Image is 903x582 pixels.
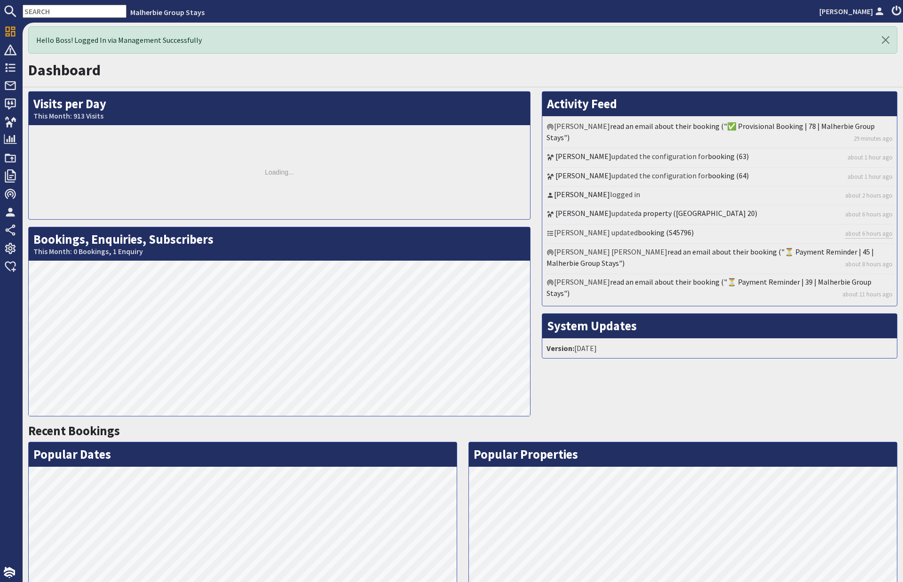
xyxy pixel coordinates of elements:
[23,5,127,18] input: SEARCH
[4,567,15,578] img: staytech_i_w-64f4e8e9ee0a9c174fd5317b4b171b261742d2d393467e5bdba4413f4f884c10.svg
[547,277,871,298] a: read an email about their booking ("⏳ Payment Reminder | 39 | Malherbie Group Stays")
[545,168,895,187] li: updated the configuration for
[845,260,893,269] a: about 8 hours ago
[29,442,457,467] h2: Popular Dates
[547,343,574,353] strong: Version:
[545,341,895,356] li: [DATE]
[28,61,101,80] a: Dashboard
[29,125,530,219] div: Loading...
[33,247,525,256] small: This Month: 0 Bookings, 1 Enquiry
[555,208,611,218] a: [PERSON_NAME]
[545,206,895,224] li: updated
[845,210,893,219] a: about 6 hours ago
[554,190,610,199] a: [PERSON_NAME]
[547,318,637,334] a: System Updates
[845,191,893,200] a: about 2 hours ago
[555,151,611,161] a: [PERSON_NAME]
[28,423,120,438] a: Recent Bookings
[848,153,893,162] a: about 1 hour ago
[819,6,886,17] a: [PERSON_NAME]
[545,187,895,206] li: logged in
[842,290,893,299] a: about 11 hours ago
[545,274,895,303] li: [PERSON_NAME]
[545,244,895,274] li: [PERSON_NAME] [PERSON_NAME]
[33,112,525,120] small: This Month: 913 Visits
[555,171,611,180] a: [PERSON_NAME]
[845,229,893,239] a: about 6 hours ago
[545,149,895,167] li: updated the configuration for
[547,96,617,112] a: Activity Feed
[130,8,205,17] a: Malherbie Group Stays
[708,171,749,180] a: booking (64)
[854,134,893,143] a: 29 minutes ago
[547,121,875,142] a: read an email about their booking ("✅ Provisional Booking | 78 | Malherbie Group Stays")
[547,247,874,268] a: read an email about their booking ("⏳ Payment Reminder | 45 | Malherbie Group Stays")
[848,172,893,181] a: about 1 hour ago
[29,92,530,125] h2: Visits per Day
[545,225,895,244] li: [PERSON_NAME] updated
[29,227,530,261] h2: Bookings, Enquiries, Subscribers
[28,26,897,54] div: Hello Boss! Logged In via Management Successfully
[638,228,694,237] a: booking (S45796)
[469,442,897,467] h2: Popular Properties
[638,208,757,218] a: a property ([GEOGRAPHIC_DATA] 20)
[545,119,895,149] li: [PERSON_NAME]
[708,151,749,161] a: booking (63)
